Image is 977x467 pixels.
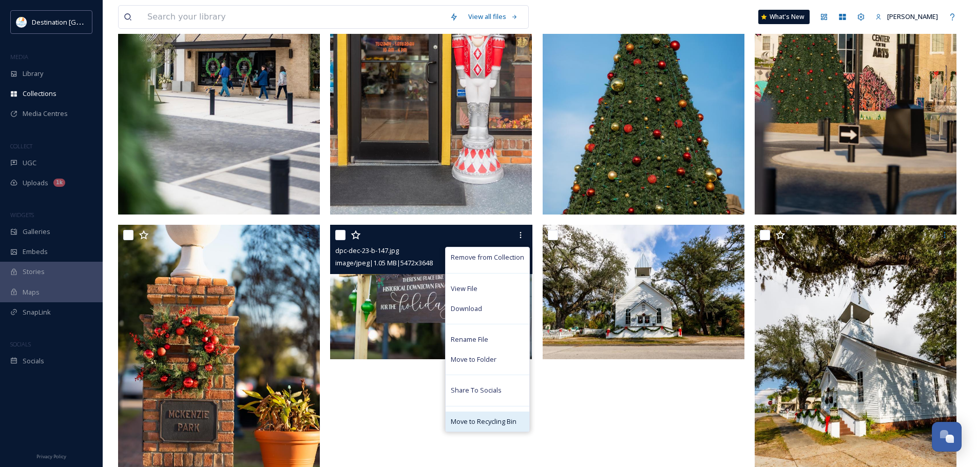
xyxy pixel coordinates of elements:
[335,246,399,255] span: dpc-dec-23-b-147.jpg
[335,258,433,267] span: image/jpeg | 1.05 MB | 5472 x 3648
[10,211,34,219] span: WIDGETS
[451,417,516,426] span: Move to Recycling Bin
[23,227,50,237] span: Galleries
[932,422,962,452] button: Open Chat
[758,10,810,24] a: What's New
[10,142,32,150] span: COLLECT
[543,225,744,359] img: dpc-xmas-2022-web-40.jpg
[23,287,40,297] span: Maps
[451,304,482,314] span: Download
[23,307,51,317] span: SnapLink
[887,12,938,21] span: [PERSON_NAME]
[10,53,28,61] span: MEDIA
[32,17,134,27] span: Destination [GEOGRAPHIC_DATA]
[23,89,56,99] span: Collections
[870,7,943,27] a: [PERSON_NAME]
[142,6,445,28] input: Search your library
[23,178,48,188] span: Uploads
[23,356,44,366] span: Socials
[53,179,65,187] div: 1k
[23,109,68,119] span: Media Centres
[36,450,66,462] a: Privacy Policy
[451,335,488,344] span: Rename File
[16,17,27,27] img: download.png
[23,267,45,277] span: Stories
[23,247,48,257] span: Embeds
[451,385,502,395] span: Share To Socials
[10,340,31,348] span: SOCIALS
[463,7,523,27] a: View all files
[23,69,43,79] span: Library
[451,355,496,364] span: Move to Folder
[23,158,36,168] span: UGC
[330,225,532,359] img: dpc-dec-23-b-147.jpg
[36,453,66,460] span: Privacy Policy
[451,284,477,294] span: View File
[451,252,524,262] span: Remove from Collection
